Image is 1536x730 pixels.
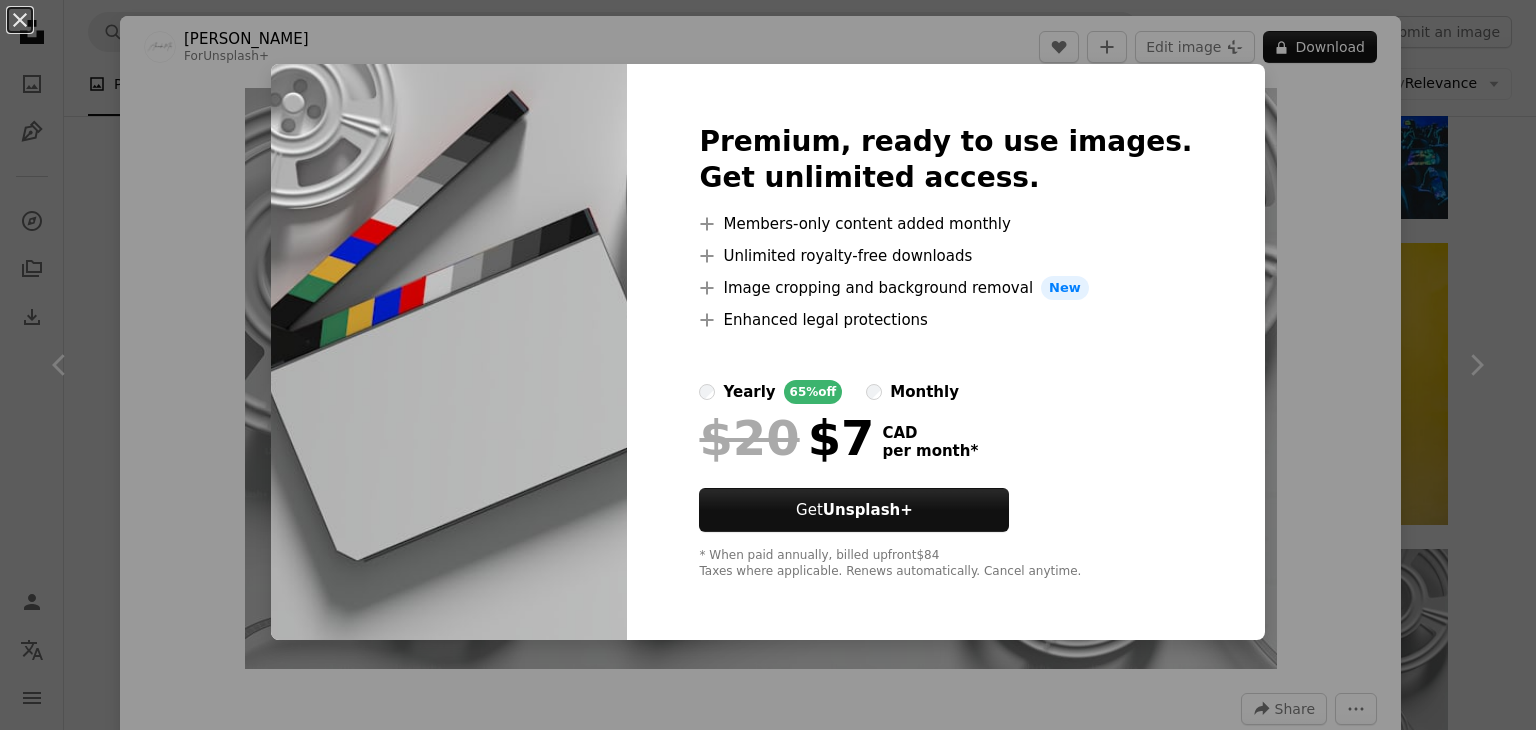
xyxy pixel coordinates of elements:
li: Members-only content added monthly [699,212,1192,236]
div: monthly [890,380,959,404]
span: CAD [882,424,978,442]
div: * When paid annually, billed upfront $84 Taxes where applicable. Renews automatically. Cancel any... [699,548,1192,580]
li: Unlimited royalty-free downloads [699,244,1192,268]
div: 65% off [784,380,843,404]
li: Image cropping and background removal [699,276,1192,300]
strong: Unsplash+ [823,501,913,519]
span: $20 [699,412,799,464]
div: $7 [699,412,874,464]
img: premium_photo-1710500925162-93486c5a7abe [271,64,627,640]
span: per month * [882,442,978,460]
h2: Premium, ready to use images. Get unlimited access. [699,124,1192,196]
div: yearly [723,380,775,404]
input: monthly [866,384,882,400]
li: Enhanced legal protections [699,308,1192,332]
span: New [1041,276,1089,300]
button: GetUnsplash+ [699,488,1009,532]
input: yearly65%off [699,384,715,400]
